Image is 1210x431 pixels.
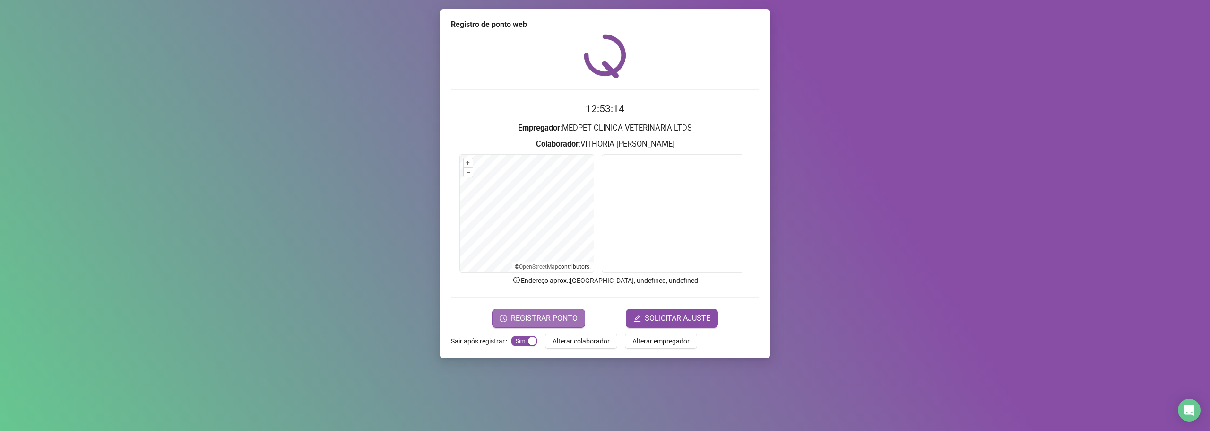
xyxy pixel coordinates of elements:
[451,122,759,134] h3: : MEDPET CLINICA VETERINARIA LTDS
[625,334,697,349] button: Alterar empregador
[553,336,610,346] span: Alterar colaborador
[584,34,626,78] img: QRPoint
[515,264,591,270] li: © contributors.
[451,138,759,150] h3: : VITHORIA [PERSON_NAME]
[536,140,579,149] strong: Colaborador
[511,313,578,324] span: REGISTRAR PONTO
[1178,399,1201,422] div: Open Intercom Messenger
[645,313,710,324] span: SOLICITAR AJUSTE
[451,19,759,30] div: Registro de ponto web
[451,334,511,349] label: Sair após registrar
[545,334,617,349] button: Alterar colaborador
[586,103,624,114] time: 12:53:14
[632,336,690,346] span: Alterar empregador
[626,309,718,328] button: editSOLICITAR AJUSTE
[512,276,521,284] span: info-circle
[518,123,560,132] strong: Empregador
[464,158,473,167] button: +
[464,168,473,177] button: –
[492,309,585,328] button: REGISTRAR PONTO
[500,315,507,322] span: clock-circle
[519,264,558,270] a: OpenStreetMap
[451,275,759,286] p: Endereço aprox. : [GEOGRAPHIC_DATA], undefined, undefined
[633,315,641,322] span: edit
